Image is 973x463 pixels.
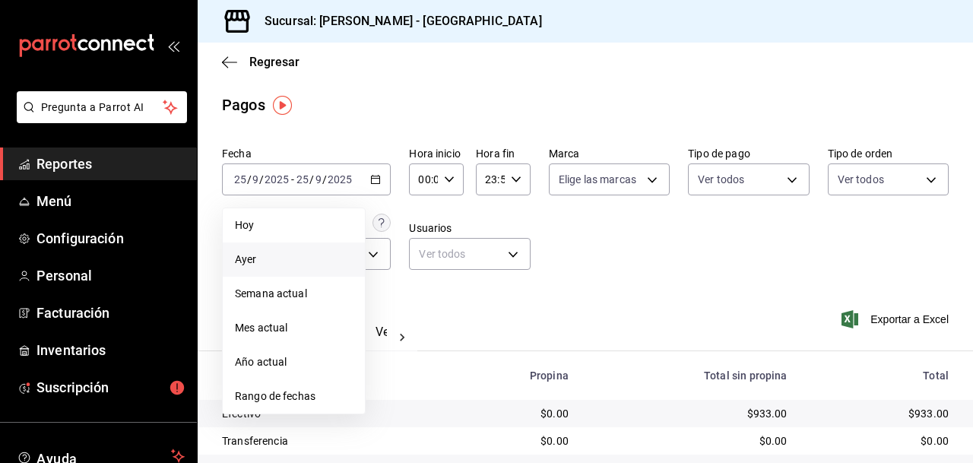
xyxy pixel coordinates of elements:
span: Rango de fechas [235,388,353,404]
span: - [291,173,294,186]
div: Ver todos [409,238,530,270]
div: Propina [461,369,569,382]
h3: Sucursal: [PERSON_NAME] - [GEOGRAPHIC_DATA] [252,12,542,30]
span: Menú [36,191,185,211]
span: Año actual [235,354,353,370]
span: Pregunta a Parrot AI [41,100,163,116]
span: / [309,173,314,186]
span: Semana actual [235,286,353,302]
span: / [259,173,264,186]
span: Mes actual [235,320,353,336]
input: ---- [327,173,353,186]
div: $0.00 [461,433,569,449]
button: Pregunta a Parrot AI [17,91,187,123]
input: -- [296,173,309,186]
span: Regresar [249,55,300,69]
div: $0.00 [812,433,949,449]
input: -- [315,173,322,186]
span: / [322,173,327,186]
label: Marca [549,148,670,159]
div: $0.00 [593,433,788,449]
div: $933.00 [812,406,949,421]
label: Tipo de orden [828,148,949,159]
div: $933.00 [593,406,788,421]
img: Tooltip marker [273,96,292,115]
span: Configuración [36,228,185,249]
span: Hoy [235,217,353,233]
span: Inventarios [36,340,185,360]
input: -- [252,173,259,186]
span: Ayer [235,252,353,268]
div: $0.00 [461,406,569,421]
button: Ver pagos [376,325,433,350]
input: ---- [264,173,290,186]
div: Total [812,369,949,382]
label: Hora fin [476,148,531,159]
span: Suscripción [36,377,185,398]
span: Personal [36,265,185,286]
label: Hora inicio [409,148,464,159]
a: Pregunta a Parrot AI [11,110,187,126]
div: Pagos [222,94,265,116]
button: open_drawer_menu [167,40,179,52]
button: Exportar a Excel [845,310,949,328]
span: / [247,173,252,186]
label: Tipo de pago [688,148,809,159]
button: Regresar [222,55,300,69]
span: Ver todos [698,172,744,187]
span: Facturación [36,303,185,323]
div: Total sin propina [593,369,788,382]
label: Usuarios [409,223,530,233]
span: Elige las marcas [559,172,636,187]
label: Fecha [222,148,391,159]
input: -- [233,173,247,186]
span: Reportes [36,154,185,174]
div: Transferencia [222,433,437,449]
span: Ver todos [838,172,884,187]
